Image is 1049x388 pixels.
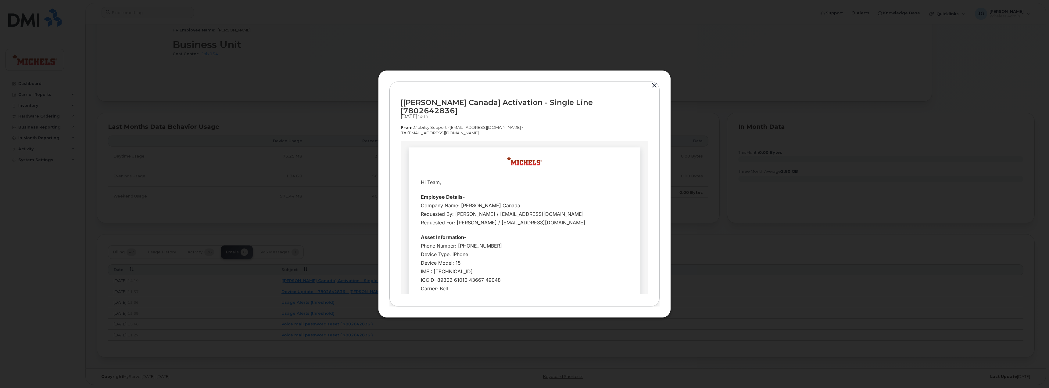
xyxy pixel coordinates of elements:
[401,125,414,130] strong: From:
[20,51,227,60] div: Employee Details-
[417,114,428,119] span: 14:19
[106,15,142,24] img: email_10048.png
[20,100,227,151] div: Phone Number: [PHONE_NUMBER] Device Type: iPhone Device Model: 15 IMEI: [TECHNICAL_ID] ICCID: 893...
[20,37,227,45] div: Hi Team,
[401,125,648,130] p: Mobility Support <[EMAIL_ADDRESS][DOMAIN_NAME]>
[20,60,227,85] div: Company Name: [PERSON_NAME] Canada Requested By: [PERSON_NAME] / [EMAIL_ADDRESS][DOMAIN_NAME] Req...
[401,130,408,135] strong: To:
[401,98,648,115] div: [[PERSON_NAME] Canada] Activation - Single Line [7802642836]
[20,92,227,100] div: Asset Information-
[401,114,648,120] div: [DATE]
[401,130,648,136] p: [EMAIL_ADDRESS][DOMAIN_NAME]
